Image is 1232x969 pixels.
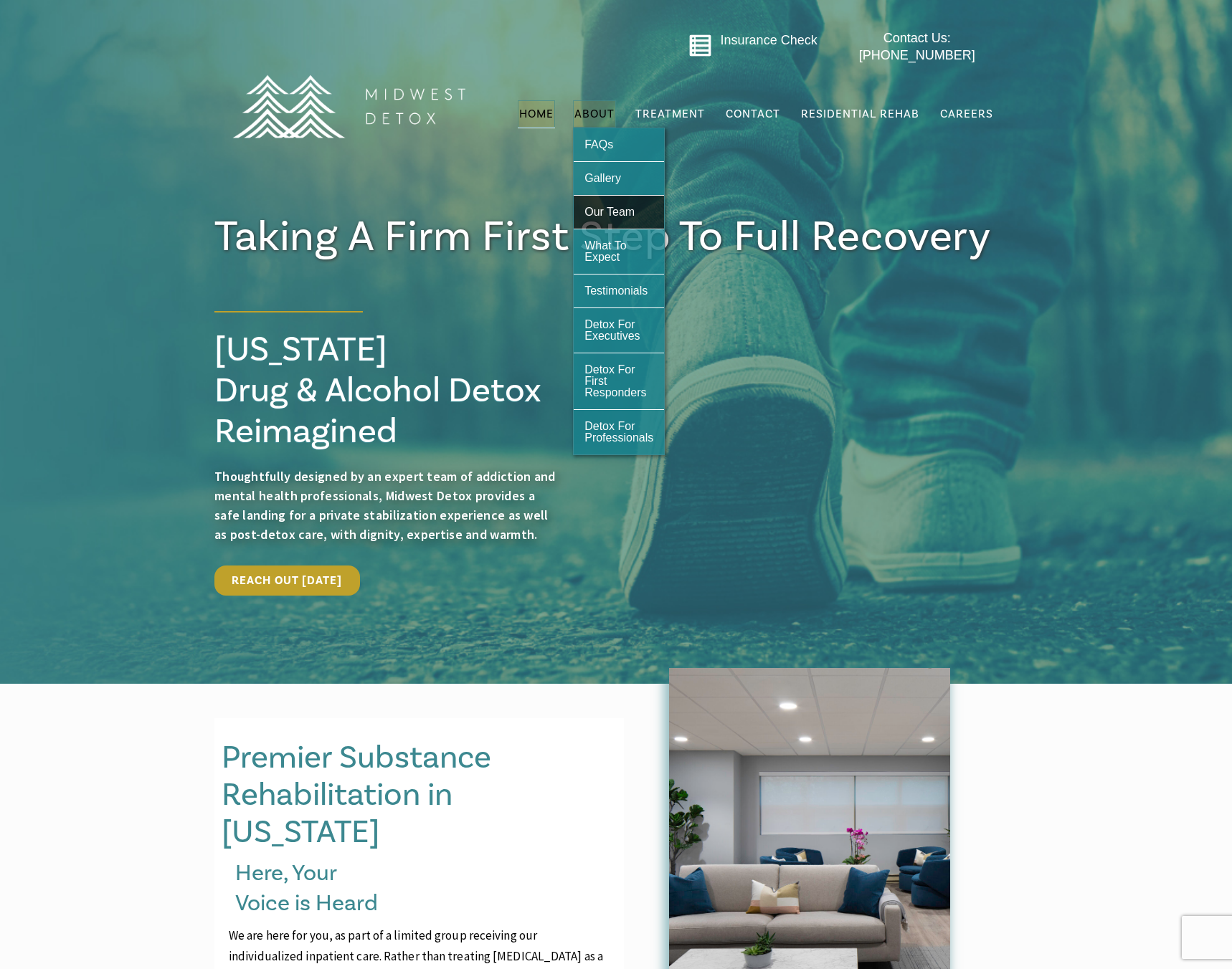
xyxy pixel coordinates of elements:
[223,44,474,169] img: MD Logo Horitzontal white-01 (1) (1)
[574,410,664,454] a: Detox For Professionals
[688,34,712,62] a: Go to midwestdetox.com/message-form-page/
[584,172,621,184] span: Gallery
[726,108,780,120] span: Contact
[574,353,664,409] a: Detox For First Responders
[721,33,818,47] a: Insurance Check
[232,573,343,588] span: Reach Out [DATE]
[801,107,919,121] span: Residential Rehab
[584,206,635,218] span: Our Team
[830,30,1003,64] a: Contact Us: [PHONE_NUMBER]
[859,31,975,62] span: Contact Us: [PHONE_NUMBER]
[214,468,556,543] span: Thoughtfully designed by an expert team of addiction and mental health professionals, Midwest Det...
[800,100,921,128] a: Residential Rehab
[574,275,664,307] a: Testimonials
[573,100,616,128] a: About
[940,107,993,121] span: Careers
[222,738,491,853] span: Premier Substance Rehabilitation in [US_STATE]
[584,420,653,444] span: Detox For Professionals
[574,128,664,161] a: FAQs
[584,363,646,398] span: Detox For First Responders
[574,196,664,229] a: Our Team
[518,100,555,128] a: Home
[584,285,648,297] span: Testimonials
[635,108,705,120] span: Treatment
[584,239,626,263] span: What To Expect
[574,308,664,353] a: Detox For Executives
[235,859,378,918] span: Here, Your Voice is Heard
[519,107,554,121] span: Home
[584,318,640,342] span: Detox For Executives
[574,108,615,120] span: About
[214,565,360,596] a: Reach Out [DATE]
[584,138,613,151] span: FAQs
[574,229,664,274] a: What To Expect
[574,162,664,195] a: Gallery
[939,100,995,128] a: Careers
[724,100,782,128] a: Contact
[214,328,541,454] span: [US_STATE] Drug & Alcohol Detox Reimagined
[634,100,706,128] a: Treatment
